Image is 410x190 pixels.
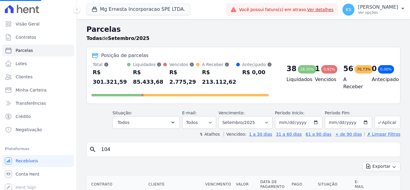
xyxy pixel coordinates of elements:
[16,127,42,133] span: Negativação
[113,116,180,129] button: Todos
[343,76,362,90] h4: A Receber
[2,71,74,83] a: Clientes
[2,168,74,180] a: Conta Hent
[321,65,337,74] div: 0,92%
[2,44,74,56] a: Parcelas
[275,110,304,115] label: Período Inicío:
[2,31,74,43] a: Contratos
[93,62,127,68] div: Total
[16,21,40,27] span: Visão Geral
[202,68,236,87] div: R$ 213.112,62
[133,68,163,87] div: R$ 85.433,68
[2,124,74,136] a: Negativação
[2,97,74,109] a: Transferências
[89,146,96,153] i: search
[239,7,333,13] span: Você possui fatura(s) em atraso.
[86,24,400,35] h2: Parcelas
[363,162,400,171] button: Exportar
[108,35,149,41] strong: Setembro/2025
[287,76,306,83] h4: Liquidados
[372,76,390,83] h4: Antecipado
[307,7,334,12] a: Ver detalhes
[242,62,272,68] div: Antecipado
[2,18,74,30] a: Visão Geral
[16,171,39,177] span: Conta Hent
[202,62,236,68] div: A Receber
[242,68,272,77] div: R$ 0,00
[219,110,245,115] label: Vencimento:
[249,132,272,137] a: 1 a 30 dias
[16,34,36,40] span: Contratos
[2,155,74,167] a: Recebíveis
[199,132,220,137] label: ↯ Atalhos
[287,64,297,74] div: 38
[16,87,47,93] span: Minha Carteira
[16,47,33,53] span: Parcelas
[315,64,320,74] div: 1
[306,132,331,137] a: 61 a 90 dias
[354,65,373,74] div: 70,73%
[224,132,246,137] label: Vencidos:
[346,8,351,12] span: KS
[16,158,38,164] span: Recebíveis
[2,110,74,122] a: Crédito
[338,1,410,18] button: KS [PERSON_NAME] Ver opções
[101,52,149,59] div: Posição de parcelas
[276,132,302,137] a: 31 a 60 dias
[2,84,74,96] a: Minha Carteira
[375,116,400,129] button: Aplicar
[86,35,102,41] strong: Todas
[118,119,129,126] span: Todos
[133,62,163,68] div: Liquidados
[86,35,149,42] p: de
[86,4,190,15] button: Mg Ernesta Incorporacao SPE LTDA.
[372,64,377,74] div: 0
[16,74,32,80] span: Clientes
[298,65,316,74] div: 28,35%
[315,76,334,83] h4: Vencidos
[169,62,196,68] div: Vencidos
[93,68,127,87] div: R$ 301.321,59
[358,10,398,15] p: Ver opções
[16,113,31,119] span: Crédito
[5,145,72,152] div: Plataformas
[16,61,27,67] span: Lotes
[335,132,362,137] a: + de 90 dias
[378,65,394,74] div: 0,00%
[182,110,197,115] label: E-mail:
[358,4,398,10] p: [PERSON_NAME]
[325,110,372,116] label: Período Fim:
[343,64,353,74] div: 56
[98,143,398,155] input: Buscar por nome do lote ou do cliente
[364,132,400,137] a: ✗ Limpar Filtros
[2,58,74,70] a: Lotes
[16,100,46,106] span: Transferências
[169,68,196,87] div: R$ 2.775,29
[113,110,132,115] label: Situação:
